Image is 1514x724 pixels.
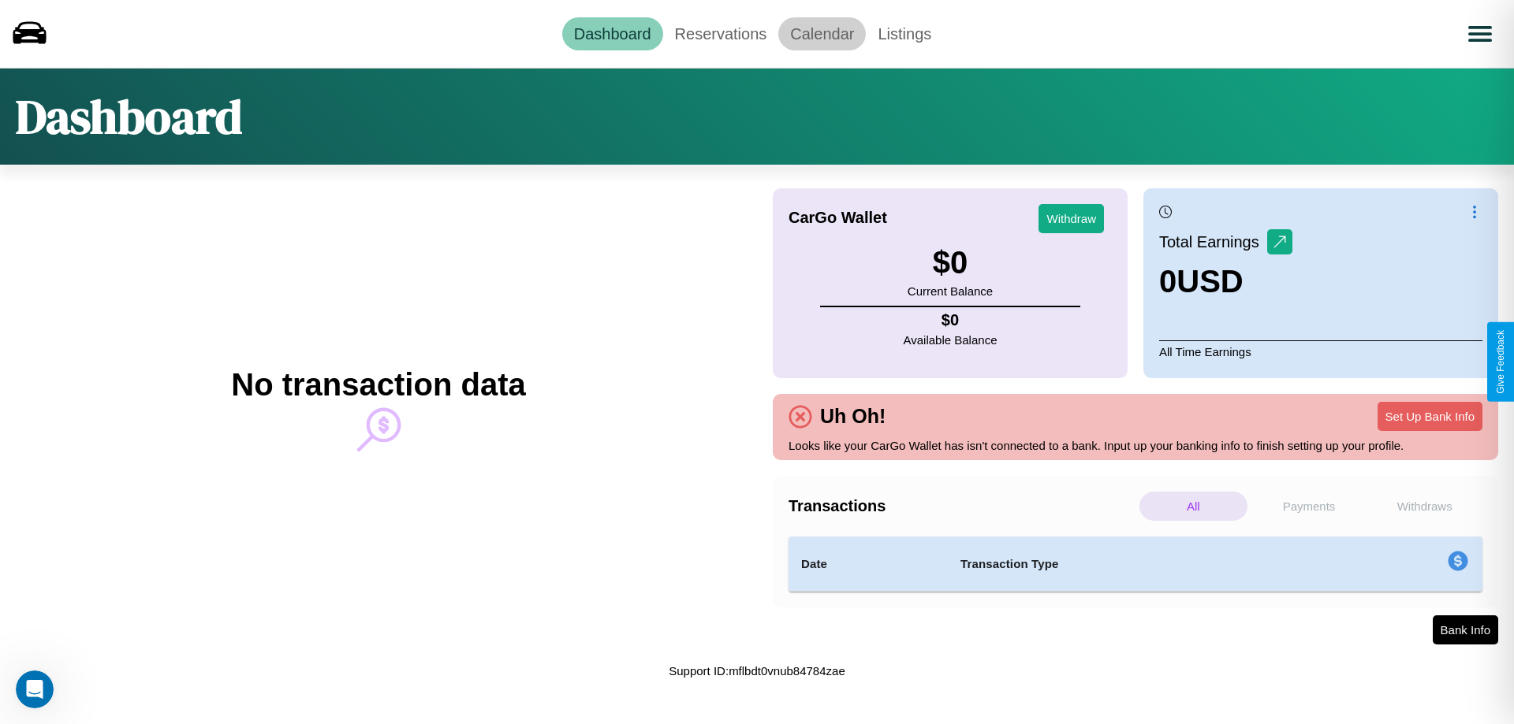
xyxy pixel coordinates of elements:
p: Available Balance [904,329,998,351]
p: Current Balance [908,280,993,302]
iframe: Intercom live chat [16,670,54,708]
h4: $ 0 [904,311,998,329]
h4: Date [801,555,935,574]
p: All Time Earnings [1159,340,1482,362]
h3: 0 USD [1159,264,1292,299]
h4: Transactions [789,497,1135,515]
a: Dashboard [562,17,663,50]
h3: $ 0 [908,245,993,280]
p: Looks like your CarGo Wallet has isn't connected to a bank. Input up your banking info to finish ... [789,435,1482,456]
button: Set Up Bank Info [1378,402,1482,431]
p: Support ID: mflbdt0vnub84784zae [669,660,845,681]
a: Reservations [663,17,779,50]
h4: Transaction Type [960,555,1318,574]
p: Total Earnings [1159,228,1267,256]
p: Withdraws [1370,492,1479,521]
button: Withdraw [1039,204,1104,233]
p: All [1139,492,1247,521]
h2: No transaction data [231,367,525,403]
h4: CarGo Wallet [789,209,887,227]
a: Listings [866,17,943,50]
table: simple table [789,537,1482,592]
a: Calendar [778,17,866,50]
h4: Uh Oh! [812,405,893,428]
div: Give Feedback [1495,330,1506,394]
p: Payments [1255,492,1363,521]
button: Open menu [1458,12,1502,56]
button: Bank Info [1433,615,1498,644]
h1: Dashboard [16,84,242,149]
